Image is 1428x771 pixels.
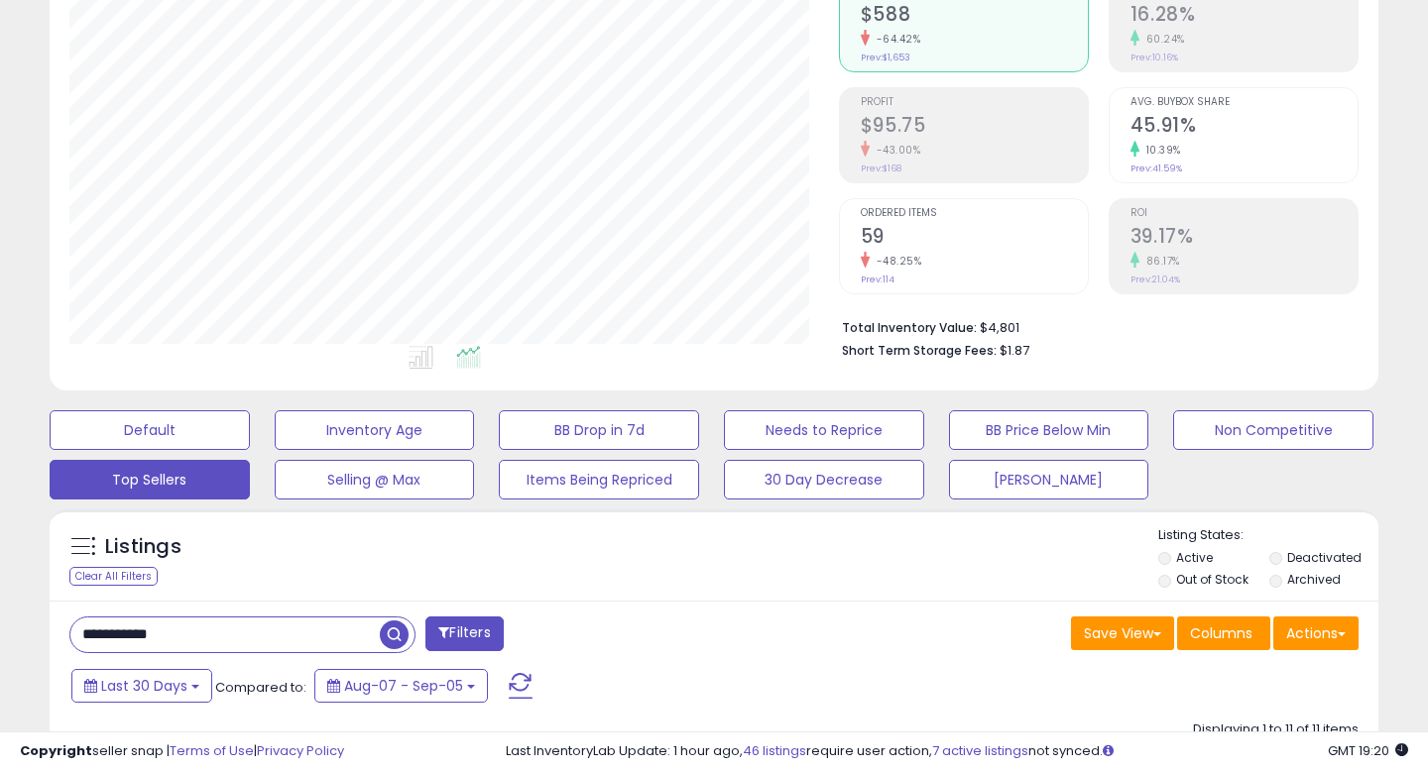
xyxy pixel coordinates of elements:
li: $4,801 [842,314,1344,338]
small: Prev: 114 [861,274,894,285]
a: Terms of Use [170,741,254,760]
button: Non Competitive [1173,410,1373,450]
button: BB Price Below Min [949,410,1149,450]
button: Inventory Age [275,410,475,450]
button: Filters [425,616,503,651]
small: Prev: 21.04% [1130,274,1180,285]
button: Needs to Reprice [724,410,924,450]
b: Short Term Storage Fees: [842,342,997,359]
h2: 39.17% [1130,225,1358,252]
button: Aug-07 - Sep-05 [314,669,488,703]
button: Columns [1177,616,1270,650]
span: Avg. Buybox Share [1130,97,1358,108]
button: Items Being Repriced [499,460,699,499]
button: Top Sellers [50,460,250,499]
small: Prev: 41.59% [1130,163,1182,174]
label: Out of Stock [1176,571,1249,588]
span: Aug-07 - Sep-05 [344,676,463,696]
button: 30 Day Decrease [724,460,924,499]
small: Prev: $168 [861,163,901,174]
button: [PERSON_NAME] [949,460,1149,499]
div: Clear All Filters [69,567,158,586]
button: BB Drop in 7d [499,410,699,450]
button: Save View [1071,616,1174,650]
span: Ordered Items [861,208,1088,219]
button: Selling @ Max [275,460,475,499]
a: Privacy Policy [257,741,344,760]
span: Columns [1190,623,1252,643]
a: 7 active listings [932,741,1028,760]
span: Last 30 Days [101,676,187,696]
h5: Listings [105,533,181,561]
button: Actions [1273,616,1359,650]
p: Listing States: [1158,526,1379,545]
span: Compared to: [215,678,306,697]
label: Active [1176,549,1213,566]
span: Profit [861,97,1088,108]
div: seller snap | | [20,742,344,761]
small: Prev: 10.16% [1130,52,1178,63]
label: Deactivated [1287,549,1362,566]
span: ROI [1130,208,1358,219]
label: Archived [1287,571,1341,588]
small: Prev: $1,653 [861,52,910,63]
span: 2025-10-6 19:20 GMT [1328,741,1408,760]
b: Total Inventory Value: [842,319,977,336]
h2: $95.75 [861,114,1088,141]
h2: $588 [861,3,1088,30]
small: -43.00% [870,143,921,158]
small: 86.17% [1139,254,1180,269]
small: 10.39% [1139,143,1181,158]
h2: 45.91% [1130,114,1358,141]
a: 46 listings [743,741,806,760]
div: Last InventoryLab Update: 1 hour ago, require user action, not synced. [506,742,1408,761]
div: Displaying 1 to 11 of 11 items [1193,720,1359,739]
span: $1.87 [1000,341,1029,360]
small: -48.25% [870,254,922,269]
button: Last 30 Days [71,669,212,703]
strong: Copyright [20,741,92,760]
button: Default [50,410,250,450]
h2: 59 [861,225,1088,252]
small: -64.42% [870,32,921,47]
h2: 16.28% [1130,3,1358,30]
small: 60.24% [1139,32,1185,47]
